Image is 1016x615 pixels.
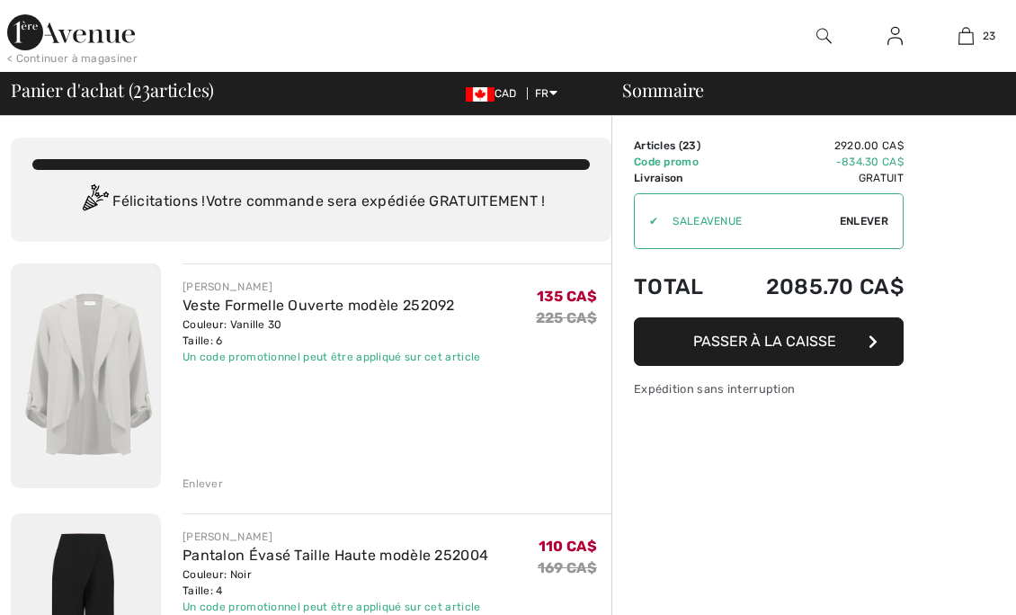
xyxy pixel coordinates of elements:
img: Mon panier [958,25,974,47]
div: [PERSON_NAME] [183,279,481,295]
div: Couleur: Vanille 30 Taille: 6 [183,316,481,349]
div: Expédition sans interruption [634,380,904,397]
span: Enlever [840,213,888,229]
td: Total [634,256,725,317]
div: Un code promotionnel peut être appliqué sur cet article [183,599,488,615]
td: 2085.70 CA$ [725,256,904,317]
img: recherche [816,25,832,47]
div: Sommaire [601,81,1005,99]
span: 110 CA$ [539,538,597,555]
span: 23 [682,139,697,152]
input: Code promo [658,194,840,248]
img: Canadian Dollar [466,87,495,102]
td: Livraison [634,170,725,186]
img: Veste Formelle Ouverte modèle 252092 [11,263,161,488]
span: Passer à la caisse [693,333,836,350]
a: Pantalon Évasé Taille Haute modèle 252004 [183,547,488,564]
span: CAD [466,87,524,100]
s: 169 CA$ [538,559,597,576]
span: 135 CA$ [537,288,597,305]
td: Code promo [634,154,725,170]
img: Congratulation2.svg [76,184,112,220]
s: 225 CA$ [536,309,597,326]
span: 23 [133,76,150,100]
div: Un code promotionnel peut être appliqué sur cet article [183,349,481,365]
td: 2920.00 CA$ [725,138,904,154]
span: 23 [983,28,996,44]
a: 23 [931,25,1001,47]
button: Passer à la caisse [634,317,904,366]
td: Gratuit [725,170,904,186]
a: Se connecter [873,25,917,48]
div: [PERSON_NAME] [183,529,488,545]
div: Félicitations ! Votre commande sera expédiée GRATUITEMENT ! [32,184,590,220]
div: Couleur: Noir Taille: 4 [183,566,488,599]
img: Mes infos [887,25,903,47]
td: -834.30 CA$ [725,154,904,170]
div: Enlever [183,476,223,492]
a: Veste Formelle Ouverte modèle 252092 [183,297,455,314]
span: Panier d'achat ( articles) [11,81,214,99]
td: Articles ( ) [634,138,725,154]
div: < Continuer à magasiner [7,50,138,67]
img: 1ère Avenue [7,14,135,50]
div: ✔ [635,213,658,229]
span: FR [535,87,557,100]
